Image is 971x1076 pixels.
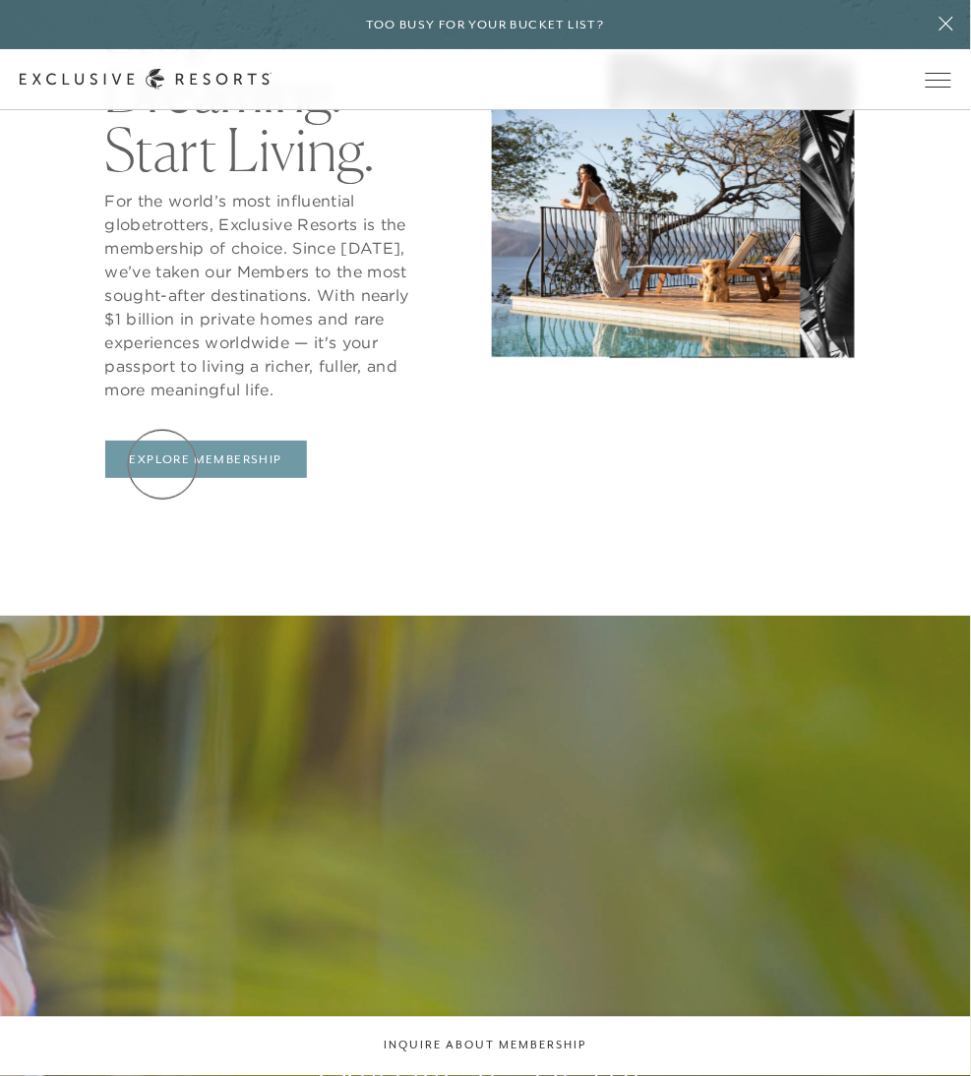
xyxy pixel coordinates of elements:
[492,107,801,357] img: Women by the pool, overlooking the ocean.
[610,55,855,358] img: Palm leaves.
[105,2,415,179] h2: Stop Dreaming. Start Living.
[926,73,951,87] button: Open navigation
[367,16,605,34] h6: Too busy for your bucket list?
[105,441,307,478] a: Explore Membership
[105,189,415,401] p: For the world’s most influential globetrotters, Exclusive Resorts is the membership of choice. Si...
